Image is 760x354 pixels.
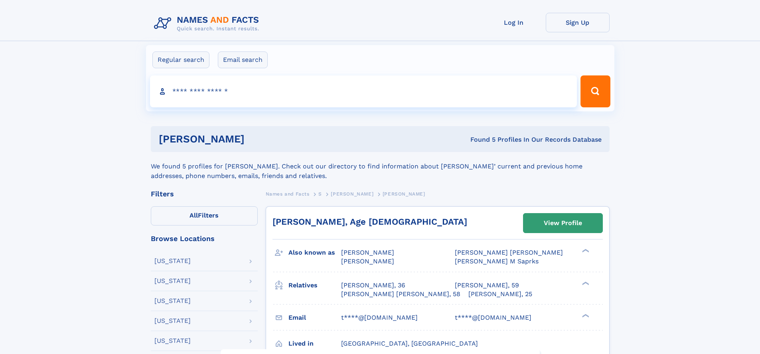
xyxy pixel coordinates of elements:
div: Found 5 Profiles In Our Records Database [357,135,602,144]
a: S [318,189,322,199]
h3: Email [288,311,341,324]
div: [US_STATE] [154,298,191,304]
div: We found 5 profiles for [PERSON_NAME]. Check out our directory to find information about [PERSON_... [151,152,610,181]
span: [PERSON_NAME] [383,191,425,197]
span: All [190,212,198,219]
a: [PERSON_NAME], Age [DEMOGRAPHIC_DATA] [272,217,467,227]
span: [PERSON_NAME] [341,257,394,265]
h3: Lived in [288,337,341,350]
h3: Relatives [288,279,341,292]
span: [PERSON_NAME] [331,191,373,197]
div: ❯ [580,313,590,318]
a: Names and Facts [266,189,310,199]
a: [PERSON_NAME] [331,189,373,199]
img: Logo Names and Facts [151,13,266,34]
span: [PERSON_NAME] [PERSON_NAME] [455,249,563,256]
div: [US_STATE] [154,318,191,324]
h1: [PERSON_NAME] [159,134,357,144]
div: View Profile [544,214,582,232]
label: Regular search [152,51,209,68]
a: [PERSON_NAME] [PERSON_NAME], 58 [341,290,460,299]
button: Search Button [580,75,610,107]
div: ❯ [580,248,590,253]
a: View Profile [523,214,602,233]
label: Email search [218,51,268,68]
div: Filters [151,190,258,198]
a: Sign Up [546,13,610,32]
a: [PERSON_NAME], 59 [455,281,519,290]
a: [PERSON_NAME], 25 [468,290,532,299]
div: [US_STATE] [154,338,191,344]
span: [GEOGRAPHIC_DATA], [GEOGRAPHIC_DATA] [341,340,478,347]
div: [US_STATE] [154,278,191,284]
div: Browse Locations [151,235,258,242]
h3: Also known as [288,246,341,259]
span: S [318,191,322,197]
a: Log In [482,13,546,32]
span: [PERSON_NAME] M Saprks [455,257,539,265]
input: search input [150,75,577,107]
div: ❯ [580,281,590,286]
label: Filters [151,206,258,225]
div: [US_STATE] [154,258,191,264]
span: [PERSON_NAME] [341,249,394,256]
a: [PERSON_NAME], 36 [341,281,405,290]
